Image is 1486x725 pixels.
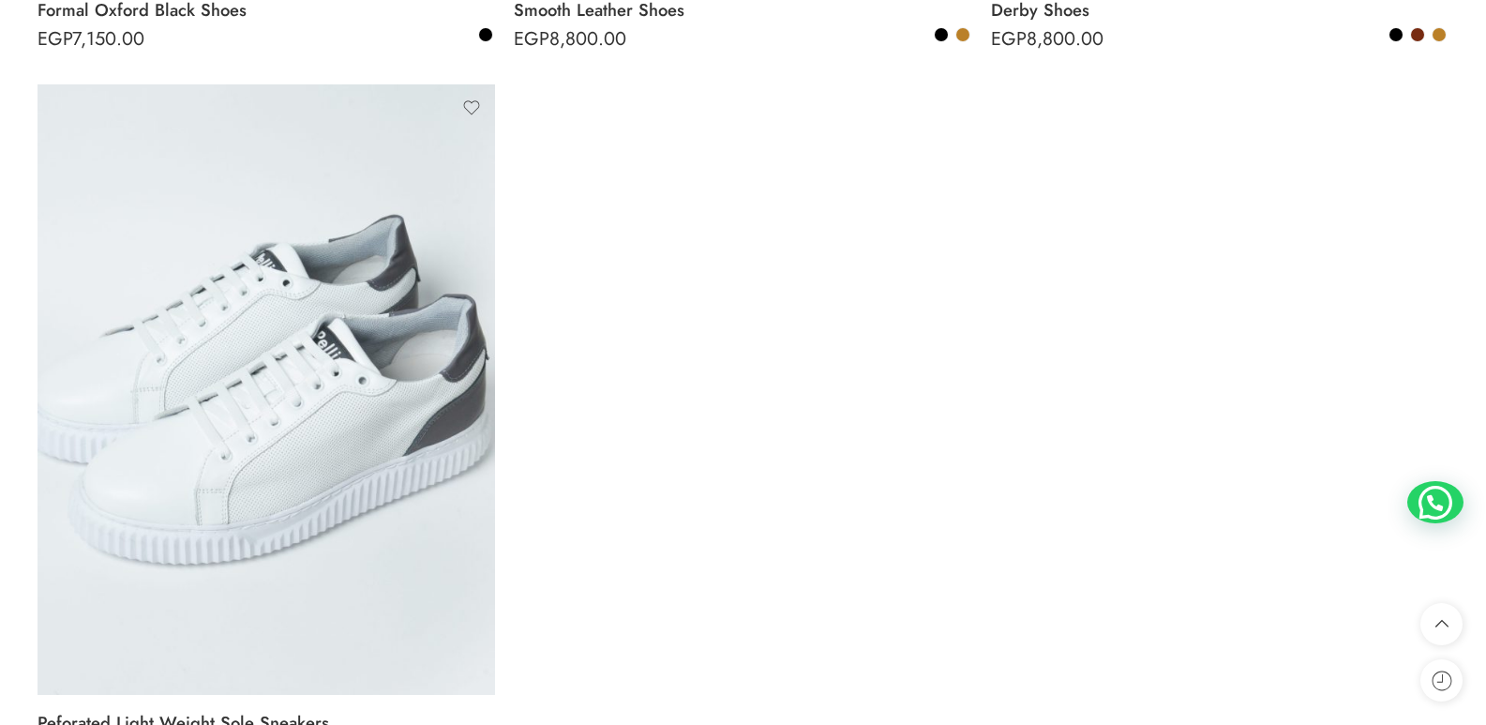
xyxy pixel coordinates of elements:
bdi: 8,800.00 [514,25,626,53]
a: Brown [1409,26,1426,43]
a: Camel [1431,26,1448,43]
span: EGP [514,25,549,53]
a: Black [933,26,950,43]
a: Black [1388,26,1404,43]
bdi: 7,150.00 [38,25,144,53]
span: EGP [991,25,1027,53]
span: EGP [38,25,72,53]
a: Camel [954,26,971,43]
a: Black [477,26,494,43]
bdi: 8,800.00 [991,25,1103,53]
